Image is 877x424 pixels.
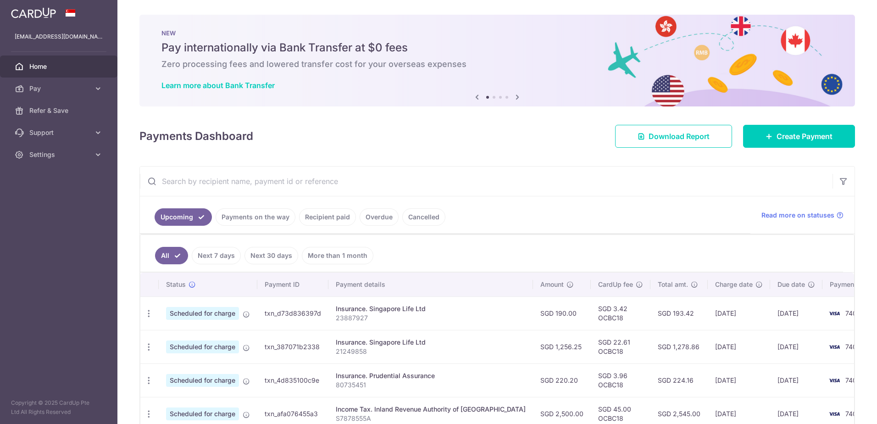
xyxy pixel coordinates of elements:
[29,84,90,93] span: Pay
[360,208,399,226] a: Overdue
[29,62,90,71] span: Home
[192,247,241,264] a: Next 7 days
[336,371,526,380] div: Insurance. Prudential Assurance
[15,32,103,41] p: [EMAIL_ADDRESS][DOMAIN_NAME]
[650,330,708,363] td: SGD 1,278.86
[761,211,834,220] span: Read more on statuses
[402,208,445,226] a: Cancelled
[533,296,591,330] td: SGD 190.00
[591,296,650,330] td: SGD 3.42 OCBC18
[708,330,770,363] td: [DATE]
[244,247,298,264] a: Next 30 days
[658,280,688,289] span: Total amt.
[825,408,844,419] img: Bank Card
[29,106,90,115] span: Refer & Save
[715,280,753,289] span: Charge date
[155,208,212,226] a: Upcoming
[299,208,356,226] a: Recipient paid
[336,347,526,356] p: 21249858
[336,414,526,423] p: S7878555A
[761,211,844,220] a: Read more on statuses
[166,374,239,387] span: Scheduled for charge
[650,363,708,397] td: SGD 224.16
[770,296,822,330] td: [DATE]
[155,247,188,264] a: All
[161,59,833,70] h6: Zero processing fees and lowered transfer cost for your overseas expenses
[336,338,526,347] div: Insurance. Singapore Life Ltd
[615,125,732,148] a: Download Report
[29,128,90,137] span: Support
[166,307,239,320] span: Scheduled for charge
[845,309,861,317] span: 7400
[708,296,770,330] td: [DATE]
[845,343,861,351] span: 7400
[328,273,533,296] th: Payment details
[257,363,328,397] td: txn_4d835100c9e
[29,150,90,159] span: Settings
[302,247,373,264] a: More than 1 month
[161,81,275,90] a: Learn more about Bank Transfer
[166,340,239,353] span: Scheduled for charge
[591,363,650,397] td: SGD 3.96 OCBC18
[216,208,295,226] a: Payments on the way
[139,15,855,106] img: Bank transfer banner
[533,330,591,363] td: SGD 1,256.25
[845,376,861,384] span: 7400
[336,313,526,323] p: 23887927
[708,363,770,397] td: [DATE]
[777,280,805,289] span: Due date
[825,375,844,386] img: Bank Card
[743,125,855,148] a: Create Payment
[770,330,822,363] td: [DATE]
[650,296,708,330] td: SGD 193.42
[770,363,822,397] td: [DATE]
[166,280,186,289] span: Status
[161,29,833,37] p: NEW
[336,380,526,390] p: 80735451
[11,7,56,18] img: CardUp
[336,304,526,313] div: Insurance. Singapore Life Ltd
[161,40,833,55] h5: Pay internationally via Bank Transfer at $0 fees
[336,405,526,414] div: Income Tax. Inland Revenue Authority of [GEOGRAPHIC_DATA]
[649,131,710,142] span: Download Report
[139,128,253,145] h4: Payments Dashboard
[140,167,833,196] input: Search by recipient name, payment id or reference
[845,410,861,418] span: 7400
[825,308,844,319] img: Bank Card
[540,280,564,289] span: Amount
[591,330,650,363] td: SGD 22.61 OCBC18
[257,273,328,296] th: Payment ID
[777,131,833,142] span: Create Payment
[825,341,844,352] img: Bank Card
[257,330,328,363] td: txn_387071b2338
[598,280,633,289] span: CardUp fee
[166,407,239,420] span: Scheduled for charge
[257,296,328,330] td: txn_d73d836397d
[533,363,591,397] td: SGD 220.20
